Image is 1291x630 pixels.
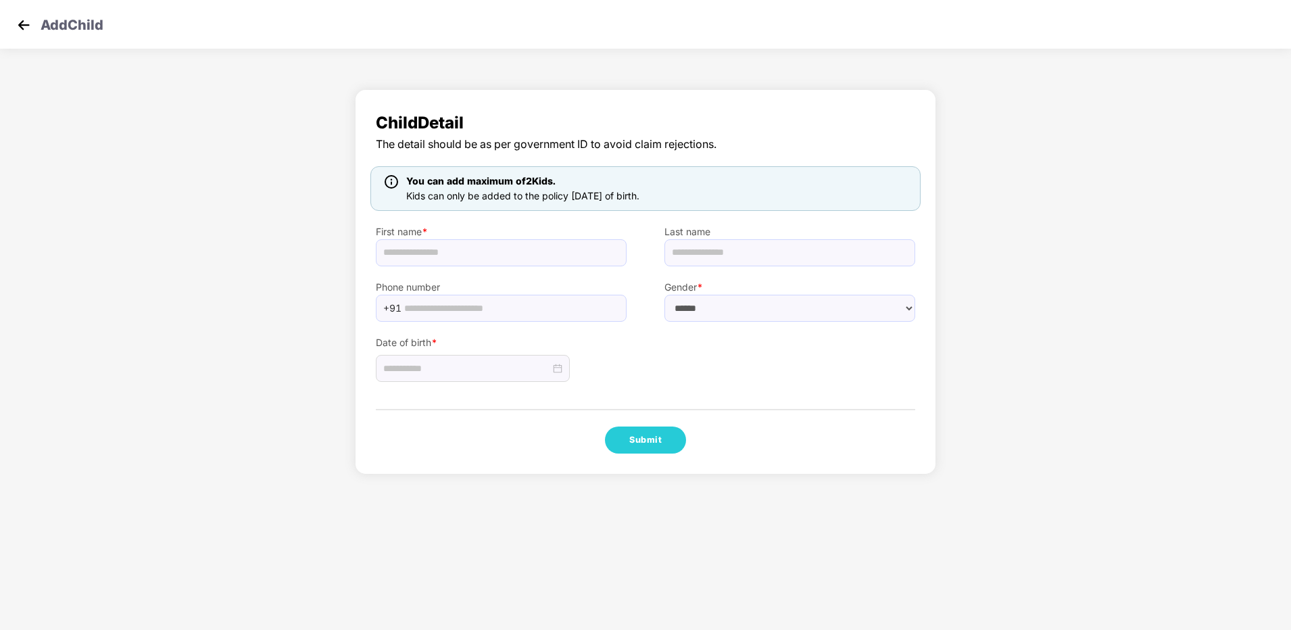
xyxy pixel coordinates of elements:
label: Last name [664,224,915,239]
img: svg+xml;base64,PHN2ZyB4bWxucz0iaHR0cDovL3d3dy53My5vcmcvMjAwMC9zdmciIHdpZHRoPSIzMCIgaGVpZ2h0PSIzMC... [14,15,34,35]
label: Date of birth [376,335,627,350]
span: +91 [383,298,401,318]
p: Add Child [41,15,103,31]
img: icon [385,175,398,189]
label: First name [376,224,627,239]
span: Child Detail [376,110,915,136]
span: You can add maximum of 2 Kids. [406,175,556,187]
label: Phone number [376,280,627,295]
span: The detail should be as per government ID to avoid claim rejections. [376,136,915,153]
label: Gender [664,280,915,295]
span: Kids can only be added to the policy [DATE] of birth. [406,190,639,201]
button: Submit [605,427,686,454]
